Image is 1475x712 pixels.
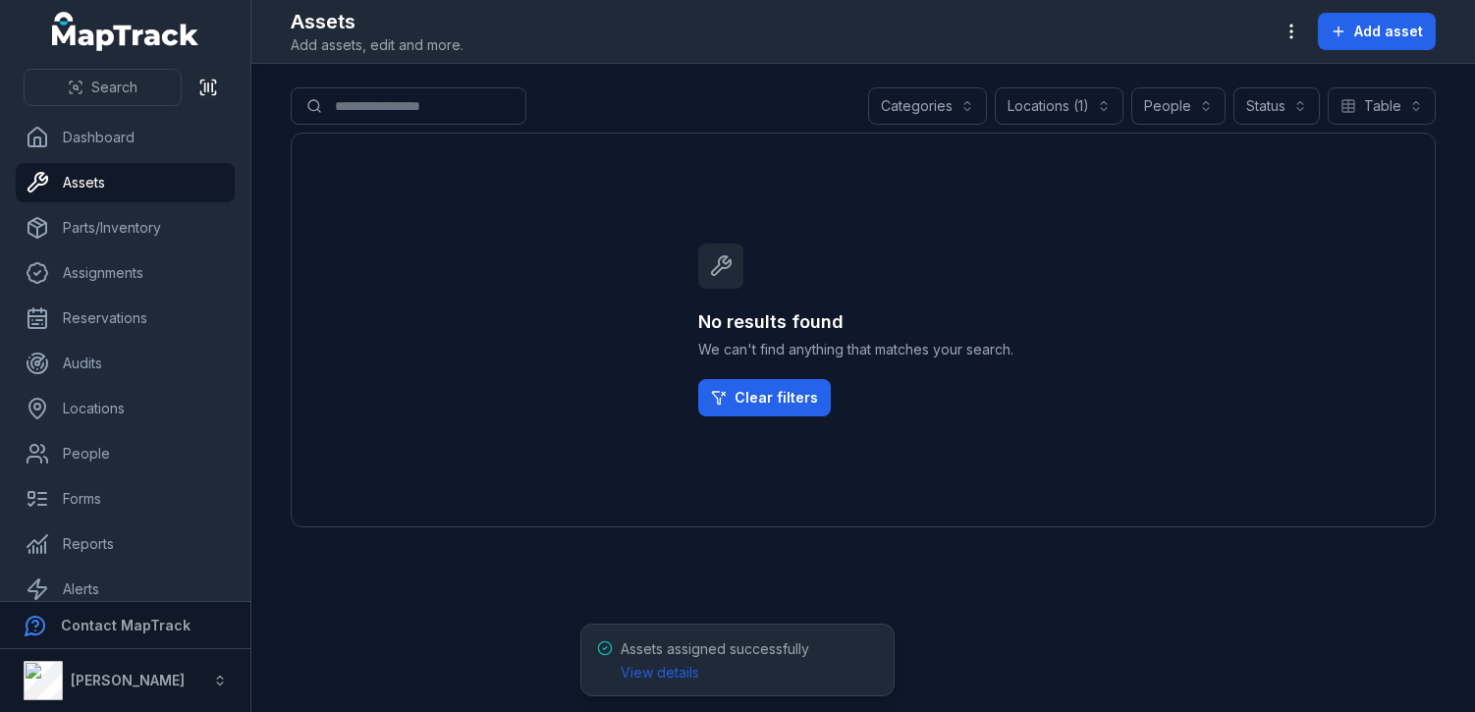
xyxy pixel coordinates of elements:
[1354,22,1423,41] span: Add asset
[16,570,235,609] a: Alerts
[698,340,1028,359] span: We can't find anything that matches your search.
[16,479,235,519] a: Forms
[16,524,235,564] a: Reports
[71,672,185,688] strong: [PERSON_NAME]
[16,344,235,383] a: Audits
[621,663,699,683] a: View details
[61,617,191,633] strong: Contact MapTrack
[16,434,235,473] a: People
[621,640,809,681] span: Assets assigned successfully
[24,69,182,106] button: Search
[1318,13,1436,50] button: Add asset
[91,78,137,97] span: Search
[1131,87,1226,125] button: People
[1328,87,1436,125] button: Table
[16,299,235,338] a: Reservations
[52,12,199,51] a: MapTrack
[1233,87,1320,125] button: Status
[291,35,464,55] span: Add assets, edit and more.
[16,208,235,247] a: Parts/Inventory
[16,163,235,202] a: Assets
[698,308,1028,336] h3: No results found
[698,379,831,416] a: Clear filters
[291,8,464,35] h2: Assets
[16,389,235,428] a: Locations
[16,253,235,293] a: Assignments
[16,118,235,157] a: Dashboard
